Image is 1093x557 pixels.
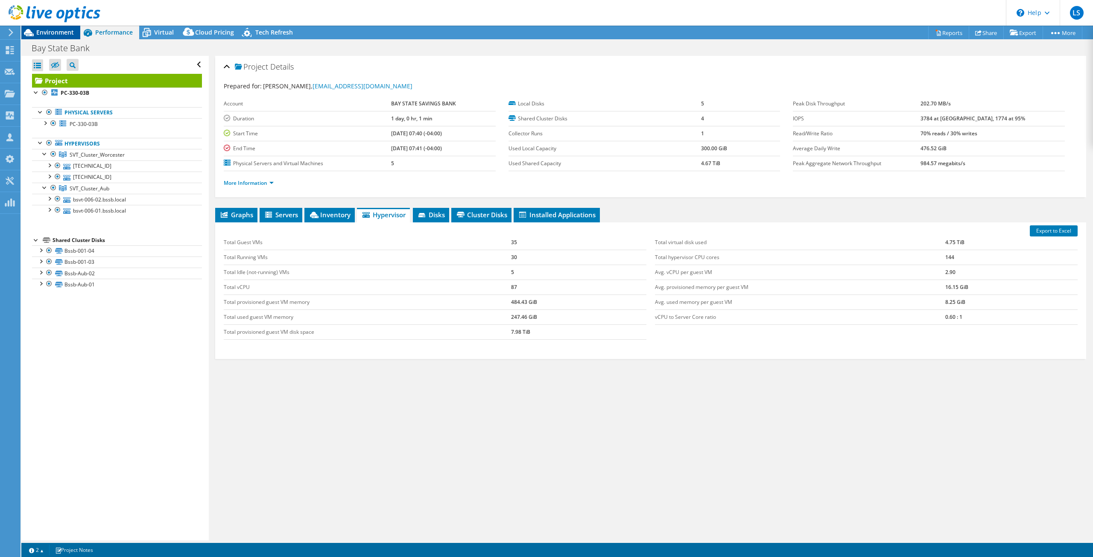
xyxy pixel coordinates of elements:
td: Total Running VMs [224,250,511,265]
a: Bssb-001-04 [32,245,202,257]
b: BAY STATE SAVINGS BANK [391,100,456,107]
a: Share [969,26,1004,39]
b: 4.67 TiB [701,160,720,167]
td: 484.43 GiB [511,295,646,309]
span: Servers [264,210,298,219]
td: Total Guest VMs [224,235,511,250]
a: [TECHNICAL_ID] [32,172,202,183]
b: 1 [701,130,704,137]
label: Used Shared Capacity [509,159,701,168]
label: Collector Runs [509,129,701,138]
label: Duration [224,114,391,123]
a: Export [1003,26,1043,39]
td: Total hypervisor CPU cores [655,250,945,265]
label: Physical Servers and Virtual Machines [224,159,391,168]
span: Cluster Disks [456,210,507,219]
label: Shared Cluster Disks [509,114,701,123]
b: 70% reads / 30% writes [921,130,977,137]
svg: \n [1017,9,1024,17]
span: Graphs [219,210,253,219]
a: bsvt-006-01.bssb.local [32,205,202,216]
span: Tech Refresh [255,28,293,36]
label: Prepared for: [224,82,262,90]
td: 30 [511,250,646,265]
a: [EMAIL_ADDRESS][DOMAIN_NAME] [313,82,412,90]
span: Hypervisor [361,210,406,219]
td: 8.25 GiB [945,295,1078,309]
span: SVT_Cluster_Aub [70,185,109,192]
label: Used Local Capacity [509,144,701,153]
b: 5 [391,160,394,167]
a: Project [32,74,202,87]
span: Disks [417,210,445,219]
span: Inventory [309,210,351,219]
b: 476.52 GiB [921,145,947,152]
h1: Bay State Bank [28,44,103,53]
span: Details [270,61,294,72]
td: 2.90 [945,265,1078,280]
span: Cloud Pricing [195,28,234,36]
td: 144 [945,250,1078,265]
b: [DATE] 07:41 (-04:00) [391,145,442,152]
a: Bssb-001-03 [32,257,202,268]
label: Read/Write Ratio [793,129,921,138]
td: Total Idle (not-running) VMs [224,265,511,280]
td: 5 [511,265,646,280]
a: PC-330-03B [32,118,202,129]
b: 984.57 megabits/s [921,160,965,167]
a: Hypervisors [32,138,202,149]
a: SVT_Cluster_Worcester [32,149,202,160]
a: More Information [224,179,274,187]
td: vCPU to Server Core ratio [655,309,945,324]
b: 4 [701,115,704,122]
td: 0.60 : 1 [945,309,1078,324]
label: End Time [224,144,391,153]
a: SVT_Cluster_Aub [32,183,202,194]
span: LS [1070,6,1084,20]
a: Bssb-Aub-02 [32,268,202,279]
div: Shared Cluster Disks [53,235,202,245]
b: 1 day, 0 hr, 1 min [391,115,433,122]
a: Export to Excel [1030,225,1078,236]
b: [DATE] 07:40 (-04:00) [391,130,442,137]
span: [PERSON_NAME], [263,82,412,90]
label: Average Daily Write [793,144,921,153]
td: Total virtual disk used [655,235,945,250]
td: Avg. provisioned memory per guest VM [655,280,945,295]
label: Start Time [224,129,391,138]
td: 16.15 GiB [945,280,1078,295]
span: Project [235,63,268,71]
a: Project Notes [49,545,99,555]
label: Account [224,99,391,108]
a: More [1043,26,1082,39]
b: PC-330-03B [61,89,89,96]
label: Peak Disk Throughput [793,99,921,108]
td: 247.46 GiB [511,309,646,324]
a: bsvt-006-02.bssb.local [32,194,202,205]
a: Physical Servers [32,107,202,118]
b: 5 [701,100,704,107]
a: Reports [928,26,969,39]
td: 87 [511,280,646,295]
td: 4.75 TiB [945,235,1078,250]
span: Performance [95,28,133,36]
span: Environment [36,28,74,36]
td: Total used guest VM memory [224,309,511,324]
a: PC-330-03B [32,87,202,99]
label: Local Disks [509,99,701,108]
a: [TECHNICAL_ID] [32,160,202,172]
b: 202.70 MB/s [921,100,951,107]
span: PC-330-03B [70,120,98,128]
td: 7.98 TiB [511,324,646,339]
label: Peak Aggregate Network Throughput [793,159,921,168]
span: Installed Applications [518,210,596,219]
b: 300.00 GiB [701,145,727,152]
span: Virtual [154,28,174,36]
a: 2 [23,545,50,555]
b: 3784 at [GEOGRAPHIC_DATA], 1774 at 95% [921,115,1025,122]
td: Total provisioned guest VM disk space [224,324,511,339]
label: IOPS [793,114,921,123]
td: Avg. used memory per guest VM [655,295,945,309]
span: SVT_Cluster_Worcester [70,151,125,158]
td: 35 [511,235,646,250]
